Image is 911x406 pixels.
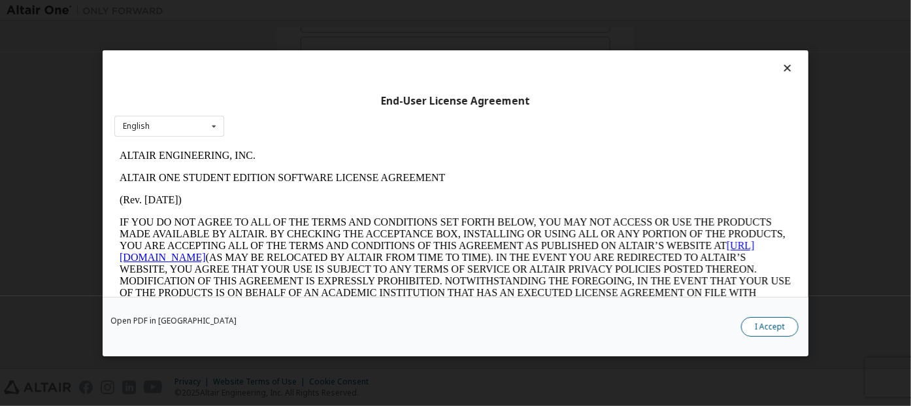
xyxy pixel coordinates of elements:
p: This Altair One Student Edition Software License Agreement (“Agreement”) is between Altair Engine... [5,177,677,224]
p: ALTAIR ENGINEERING, INC. [5,5,677,17]
div: End-User License Agreement [114,94,797,107]
button: I Accept [741,316,799,336]
div: English [123,122,150,130]
p: ALTAIR ONE STUDENT EDITION SOFTWARE LICENSE AGREEMENT [5,27,677,39]
p: (Rev. [DATE]) [5,50,677,61]
p: IF YOU DO NOT AGREE TO ALL OF THE TERMS AND CONDITIONS SET FORTH BELOW, YOU MAY NOT ACCESS OR USE... [5,72,677,166]
a: [URL][DOMAIN_NAME] [5,95,640,118]
a: Open PDF in [GEOGRAPHIC_DATA] [110,316,237,324]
